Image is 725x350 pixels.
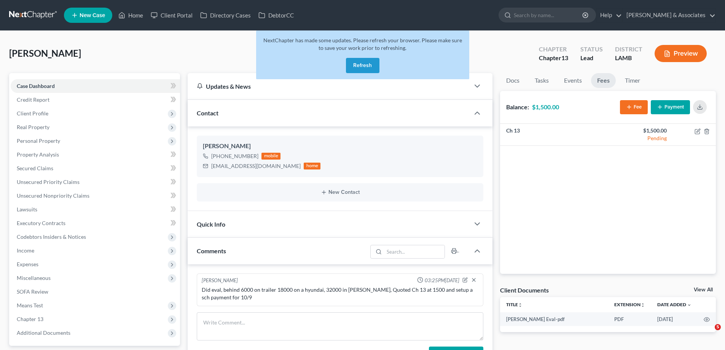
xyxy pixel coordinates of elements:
[203,189,477,195] button: New Contact
[80,13,105,18] span: New Case
[623,8,715,22] a: [PERSON_NAME] & Associates
[591,73,616,88] a: Fees
[17,288,48,295] span: SOFA Review
[561,54,568,61] span: 13
[17,302,43,308] span: Means Test
[11,161,180,175] a: Secured Claims
[17,137,60,144] span: Personal Property
[202,286,478,301] div: Did eval, behind 6000 on trailer 18000 on a hyundai, 32000 in [PERSON_NAME], Quoted Ch 13 at 1500...
[17,179,80,185] span: Unsecured Priority Claims
[518,303,523,307] i: unfold_more
[202,277,238,284] div: [PERSON_NAME]
[17,329,70,336] span: Additional Documents
[699,324,717,342] iframe: Intercom live chat
[11,79,180,93] a: Case Dashboard
[614,134,667,142] div: Pending
[197,247,226,254] span: Comments
[529,73,555,88] a: Tasks
[17,233,86,240] span: Codebtors Insiders & Notices
[11,148,180,161] a: Property Analysis
[255,8,298,22] a: DebtorCC
[17,151,59,158] span: Property Analysis
[9,48,81,59] span: [PERSON_NAME]
[615,54,642,62] div: LAMB
[500,312,608,326] td: [PERSON_NAME] Eval-pdf
[197,109,218,117] span: Contact
[211,152,258,160] div: [PHONE_NUMBER]
[261,153,280,160] div: mobile
[532,103,559,110] strong: $1,500.00
[115,8,147,22] a: Home
[17,275,51,281] span: Miscellaneous
[615,45,642,54] div: District
[17,247,34,254] span: Income
[687,303,692,307] i: expand_more
[196,8,255,22] a: Directory Cases
[17,261,38,267] span: Expenses
[346,58,379,73] button: Refresh
[614,127,667,134] div: $1,500.00
[500,124,608,146] td: Ch 13
[17,316,43,322] span: Chapter 13
[651,312,698,326] td: [DATE]
[147,8,196,22] a: Client Portal
[11,175,180,189] a: Unsecured Priority Claims
[514,8,583,22] input: Search by name...
[655,45,707,62] button: Preview
[651,100,690,114] button: Payment
[11,216,180,230] a: Executory Contracts
[17,110,48,117] span: Client Profile
[608,312,651,326] td: PDF
[500,286,549,294] div: Client Documents
[641,303,645,307] i: unfold_more
[580,54,603,62] div: Lead
[17,206,37,213] span: Lawsuits
[17,83,55,89] span: Case Dashboard
[17,220,65,226] span: Executory Contracts
[11,189,180,203] a: Unsecured Nonpriority Claims
[263,37,462,51] span: NextChapter has made some updates. Please refresh your browser. Please make sure to save your wor...
[619,73,646,88] a: Timer
[304,163,320,169] div: home
[197,221,225,228] span: Quick Info
[657,302,692,307] a: Date Added expand_more
[506,103,529,110] strong: Balance:
[596,8,622,22] a: Help
[558,73,588,88] a: Events
[211,162,301,170] div: [EMAIL_ADDRESS][DOMAIN_NAME]
[614,302,645,307] a: Extensionunfold_more
[11,203,180,216] a: Lawsuits
[203,142,477,151] div: [PERSON_NAME]
[694,287,713,292] a: View All
[384,245,445,258] input: Search...
[17,96,49,103] span: Credit Report
[17,165,53,171] span: Secured Claims
[580,45,603,54] div: Status
[425,277,459,284] span: 03:25PM[DATE]
[11,285,180,299] a: SOFA Review
[506,302,523,307] a: Titleunfold_more
[620,100,648,114] button: Fee
[500,73,526,88] a: Docs
[11,93,180,107] a: Credit Report
[715,324,721,330] span: 5
[539,45,568,54] div: Chapter
[539,54,568,62] div: Chapter
[17,124,49,130] span: Real Property
[17,192,89,199] span: Unsecured Nonpriority Claims
[197,82,460,90] div: Updates & News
